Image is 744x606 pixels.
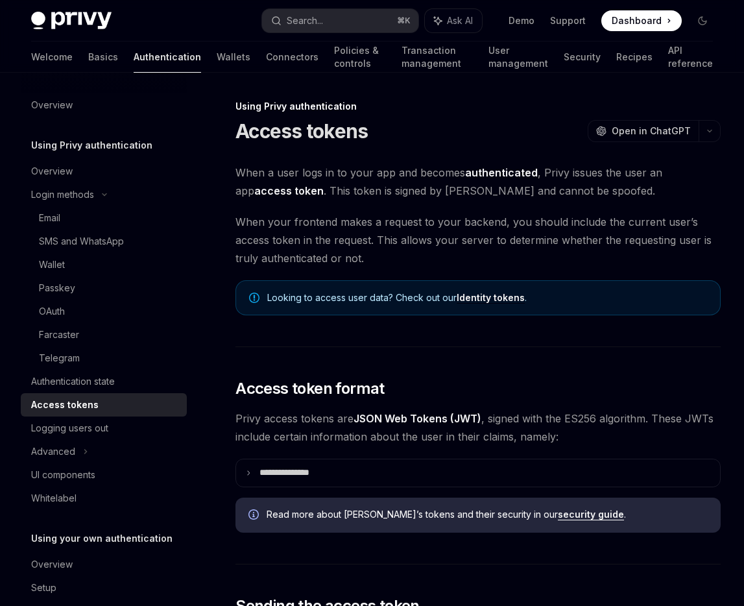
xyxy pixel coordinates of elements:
a: Passkey [21,276,187,300]
div: Overview [31,164,73,179]
a: SMS and WhatsApp [21,230,187,253]
span: Ask AI [447,14,473,27]
span: Open in ChatGPT [612,125,691,138]
a: Access tokens [21,393,187,417]
div: Setup [31,580,56,596]
a: Transaction management [402,42,473,73]
a: Wallet [21,253,187,276]
a: Policies & controls [334,42,386,73]
a: Overview [21,553,187,576]
a: Basics [88,42,118,73]
span: ⌘ K [397,16,411,26]
svg: Info [248,509,261,522]
a: API reference [668,42,713,73]
a: Dashboard [601,10,682,31]
button: Toggle dark mode [692,10,713,31]
a: Authentication [134,42,201,73]
a: Farcaster [21,323,187,346]
div: Access tokens [31,397,99,413]
div: OAuth [39,304,65,319]
span: Access token format [235,378,385,399]
div: Using Privy authentication [235,100,721,113]
a: Connectors [266,42,318,73]
button: Open in ChatGPT [588,120,699,142]
div: Whitelabel [31,491,77,506]
h5: Using Privy authentication [31,138,152,153]
div: Wallet [39,257,65,273]
span: Dashboard [612,14,662,27]
a: Telegram [21,346,187,370]
a: Welcome [31,42,73,73]
a: Demo [509,14,534,27]
a: Whitelabel [21,487,187,510]
div: Search... [287,13,323,29]
div: Overview [31,97,73,113]
a: Recipes [616,42,653,73]
div: Authentication state [31,374,115,389]
div: UI components [31,467,95,483]
a: Logging users out [21,417,187,440]
div: Overview [31,557,73,572]
a: Authentication state [21,370,187,393]
svg: Note [249,293,259,303]
a: Support [550,14,586,27]
button: Search...⌘K [262,9,419,32]
span: When a user logs in to your app and becomes , Privy issues the user an app . This token is signed... [235,164,721,200]
a: UI components [21,463,187,487]
a: Email [21,206,187,230]
a: Overview [21,160,187,183]
a: security guide [558,509,624,520]
div: Telegram [39,350,80,366]
span: Looking to access user data? Check out our . [267,291,707,304]
div: Farcaster [39,327,79,343]
div: Email [39,210,60,226]
strong: access token [254,184,324,197]
div: Logging users out [31,420,108,436]
a: Security [564,42,601,73]
span: When your frontend makes a request to your backend, you should include the current user’s access ... [235,213,721,267]
a: User management [488,42,548,73]
strong: authenticated [465,166,538,179]
a: Setup [21,576,187,600]
div: SMS and WhatsApp [39,234,124,249]
img: dark logo [31,12,112,30]
h1: Access tokens [235,119,368,143]
a: Overview [21,93,187,117]
div: Login methods [31,187,94,202]
a: Wallets [217,42,250,73]
span: Privy access tokens are , signed with the ES256 algorithm. These JWTs include certain information... [235,409,721,446]
a: Identity tokens [457,292,525,304]
div: Passkey [39,280,75,296]
span: Read more about [PERSON_NAME]’s tokens and their security in our . [267,508,708,521]
div: Advanced [31,444,75,459]
button: Ask AI [425,9,482,32]
a: OAuth [21,300,187,323]
a: JSON Web Tokens (JWT) [354,412,481,426]
h5: Using your own authentication [31,531,173,546]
